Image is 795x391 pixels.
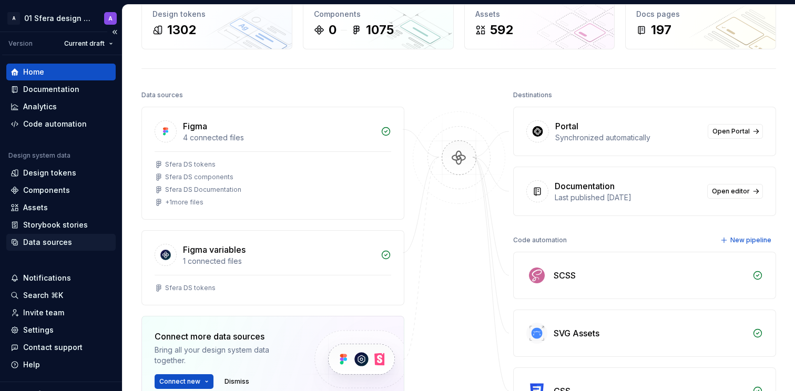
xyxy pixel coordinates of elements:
[6,217,116,233] a: Storybook stories
[717,233,776,248] button: New pipeline
[2,7,120,29] button: A01 Sfera design systemA
[6,270,116,286] button: Notifications
[6,164,116,181] a: Design tokens
[555,180,615,192] div: Documentation
[314,9,443,19] div: Components
[152,9,281,19] div: Design tokens
[23,273,71,283] div: Notifications
[141,107,404,220] a: Figma4 connected filesSfera DS tokensSfera DS componentsSfera DS Documentation+1more files
[6,322,116,338] a: Settings
[651,22,671,38] div: 197
[712,127,750,136] span: Open Portal
[165,186,241,194] div: Sfera DS Documentation
[513,233,567,248] div: Code automation
[155,374,213,389] button: Connect new
[141,88,183,102] div: Data sources
[6,182,116,199] a: Components
[555,192,701,203] div: Last published [DATE]
[183,120,207,132] div: Figma
[24,13,91,24] div: 01 Sfera design system
[6,234,116,251] a: Data sources
[141,230,404,305] a: Figma variables1 connected filesSfera DS tokens
[329,22,337,38] div: 0
[220,374,254,389] button: Dismiss
[6,98,116,115] a: Analytics
[165,160,216,169] div: Sfera DS tokens
[8,39,33,48] div: Version
[554,327,599,339] div: SVG Assets
[165,284,216,292] div: Sfera DS tokens
[165,198,203,207] div: + 1 more files
[490,22,513,38] div: 592
[6,81,116,98] a: Documentation
[23,359,40,370] div: Help
[513,88,552,102] div: Destinations
[23,119,87,129] div: Code automation
[155,345,297,366] div: Bring all your design system data together.
[23,67,44,77] div: Home
[8,151,70,160] div: Design system data
[7,12,20,25] div: A
[23,202,48,213] div: Assets
[23,325,54,335] div: Settings
[366,22,394,38] div: 1075
[23,220,88,230] div: Storybook stories
[155,330,297,343] div: Connect more data sources
[6,356,116,373] button: Help
[730,236,771,244] span: New pipeline
[6,199,116,216] a: Assets
[554,269,576,282] div: SCSS
[183,243,246,256] div: Figma variables
[636,9,765,19] div: Docs pages
[6,116,116,132] a: Code automation
[555,120,578,132] div: Portal
[225,377,249,386] span: Dismiss
[555,132,701,143] div: Synchronized automatically
[23,185,70,195] div: Components
[708,124,763,139] a: Open Portal
[712,187,750,195] span: Open editor
[6,64,116,80] a: Home
[159,377,200,386] span: Connect new
[23,290,63,301] div: Search ⌘K
[165,173,233,181] div: Sfera DS components
[183,256,374,266] div: 1 connected files
[23,342,83,353] div: Contact support
[108,14,113,23] div: A
[167,22,196,38] div: 1302
[23,101,57,112] div: Analytics
[183,132,374,143] div: 4 connected files
[6,287,116,304] button: Search ⌘K
[64,39,105,48] span: Current draft
[6,304,116,321] a: Invite team
[475,9,604,19] div: Assets
[6,339,116,356] button: Contact support
[23,84,79,95] div: Documentation
[23,237,72,248] div: Data sources
[23,307,64,318] div: Invite team
[707,184,763,199] a: Open editor
[59,36,118,51] button: Current draft
[107,25,122,39] button: Collapse sidebar
[23,168,76,178] div: Design tokens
